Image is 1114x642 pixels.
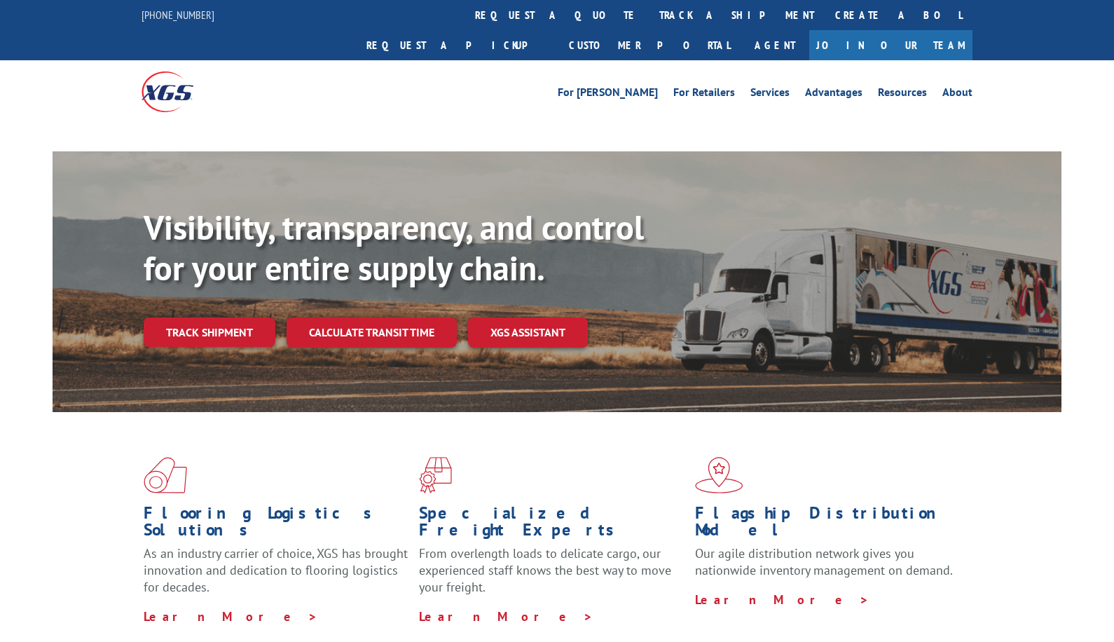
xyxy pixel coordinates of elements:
[468,317,588,348] a: XGS ASSISTANT
[558,30,741,60] a: Customer Portal
[142,8,214,22] a: [PHONE_NUMBER]
[695,545,953,578] span: Our agile distribution network gives you nationwide inventory management on demand.
[558,87,658,102] a: For [PERSON_NAME]
[805,87,862,102] a: Advantages
[695,505,960,545] h1: Flagship Distribution Model
[419,545,684,608] p: From overlength loads to delicate cargo, our experienced staff knows the best way to move your fr...
[144,457,187,493] img: xgs-icon-total-supply-chain-intelligence-red
[942,87,972,102] a: About
[419,457,452,493] img: xgs-icon-focused-on-flooring-red
[695,592,869,608] a: Learn More >
[287,317,457,348] a: Calculate transit time
[878,87,927,102] a: Resources
[673,87,735,102] a: For Retailers
[356,30,558,60] a: Request a pickup
[741,30,809,60] a: Agent
[750,87,790,102] a: Services
[419,505,684,545] h1: Specialized Freight Experts
[695,457,743,493] img: xgs-icon-flagship-distribution-model-red
[144,608,318,624] a: Learn More >
[809,30,972,60] a: Join Our Team
[144,205,644,289] b: Visibility, transparency, and control for your entire supply chain.
[419,608,593,624] a: Learn More >
[144,505,408,545] h1: Flooring Logistics Solutions
[144,545,408,595] span: As an industry carrier of choice, XGS has brought innovation and dedication to flooring logistics...
[144,317,275,347] a: Track shipment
